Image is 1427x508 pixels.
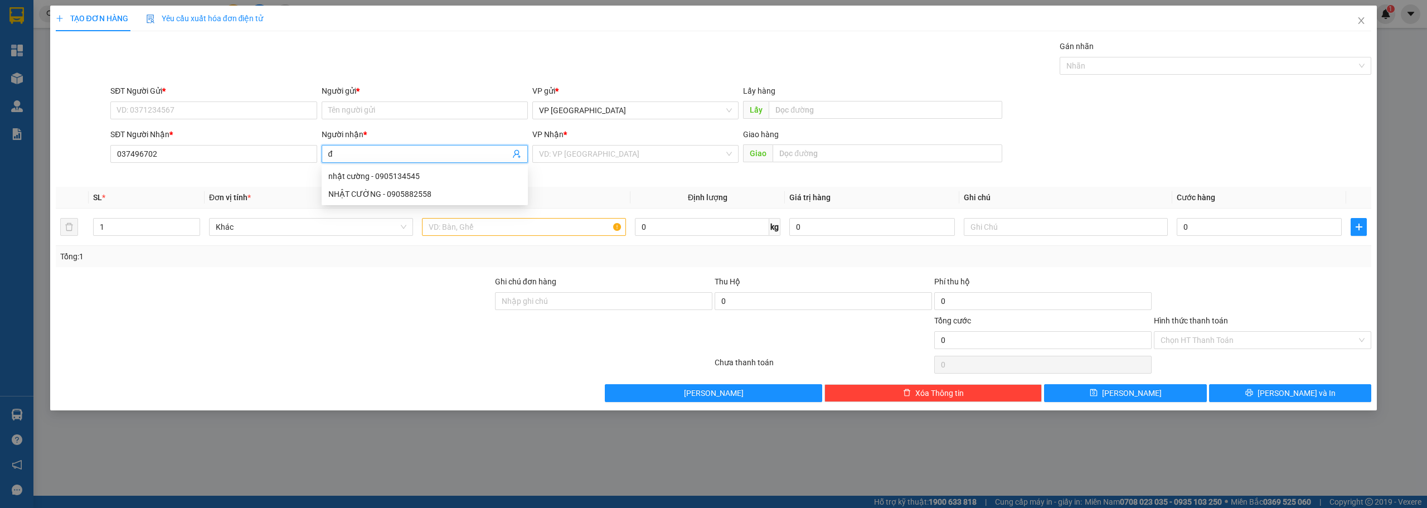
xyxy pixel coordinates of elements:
[915,387,964,399] span: Xóa Thông tin
[93,193,102,202] span: SL
[1090,389,1098,398] span: save
[1346,6,1377,37] button: Close
[328,188,521,200] div: NHẬT CƯỜNG - 0905882558
[216,219,406,235] span: Khác
[1351,218,1367,236] button: plus
[743,130,779,139] span: Giao hàng
[789,193,831,202] span: Giá trị hàng
[6,6,45,45] img: logo.jpg
[605,384,822,402] button: [PERSON_NAME]
[743,101,769,119] span: Lấy
[1154,316,1228,325] label: Hình thức thanh toán
[769,218,780,236] span: kg
[934,275,1152,292] div: Phí thu hộ
[964,218,1168,236] input: Ghi Chú
[110,128,317,141] div: SĐT Người Nhận
[77,47,148,60] li: VP VP Cư Jút
[56,14,128,23] span: TẠO ĐƠN HÀNG
[1060,42,1094,51] label: Gán nhãn
[495,277,556,286] label: Ghi chú đơn hàng
[713,356,933,376] div: Chưa thanh toán
[6,47,77,84] li: VP VP [GEOGRAPHIC_DATA]
[1177,193,1215,202] span: Cước hàng
[6,6,162,27] li: [PERSON_NAME]
[495,292,712,310] input: Ghi chú đơn hàng
[110,85,317,97] div: SĐT Người Gửi
[1351,222,1366,231] span: plus
[684,387,744,399] span: [PERSON_NAME]
[539,102,732,119] span: VP Sài Gòn
[715,277,740,286] span: Thu Hộ
[328,170,521,182] div: nhật cường - 0905134545
[60,250,550,263] div: Tổng: 1
[934,316,971,325] span: Tổng cước
[322,128,528,141] div: Người nhận
[146,14,155,23] img: icon
[322,85,528,97] div: Người gửi
[322,167,528,185] div: nhật cường - 0905134545
[532,130,564,139] span: VP Nhận
[512,149,521,158] span: user-add
[769,101,1002,119] input: Dọc đường
[322,185,528,203] div: NHẬT CƯỜNG - 0905882558
[1209,384,1372,402] button: printer[PERSON_NAME] và In
[1258,387,1336,399] span: [PERSON_NAME] và In
[532,85,739,97] div: VP gửi
[1044,384,1207,402] button: save[PERSON_NAME]
[1102,387,1162,399] span: [PERSON_NAME]
[422,218,626,236] input: VD: Bàn, Ghế
[60,218,78,236] button: delete
[959,187,1172,209] th: Ghi chú
[688,193,727,202] span: Định lượng
[773,144,1002,162] input: Dọc đường
[789,218,954,236] input: 0
[209,193,251,202] span: Đơn vị tính
[743,144,773,162] span: Giao
[56,14,64,22] span: plus
[903,389,911,398] span: delete
[743,86,775,95] span: Lấy hàng
[77,62,85,70] span: environment
[146,14,264,23] span: Yêu cầu xuất hóa đơn điện tử
[1245,389,1253,398] span: printer
[1357,16,1366,25] span: close
[824,384,1042,402] button: deleteXóa Thông tin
